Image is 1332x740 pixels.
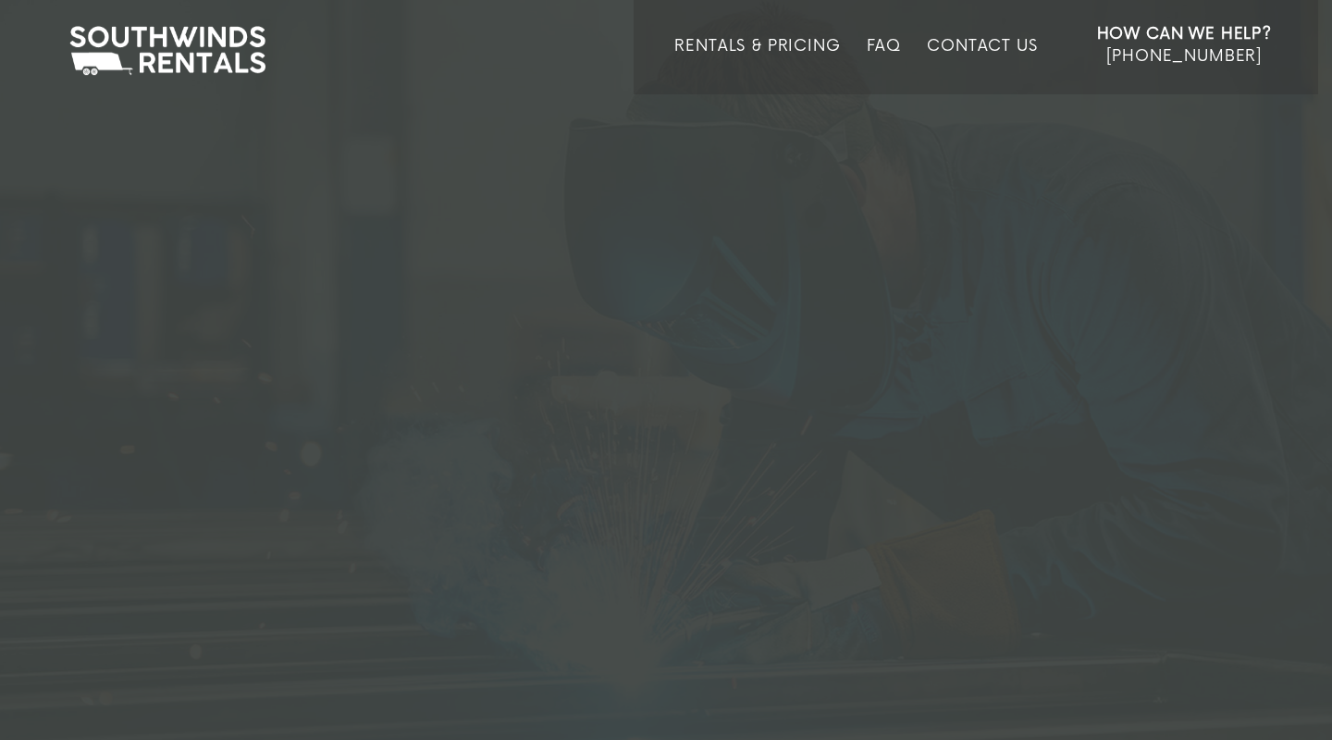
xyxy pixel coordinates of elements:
img: Southwinds Rentals Logo [60,22,275,80]
span: [PHONE_NUMBER] [1106,47,1262,66]
a: Contact Us [927,37,1037,94]
strong: How Can We Help? [1097,25,1272,43]
a: Rentals & Pricing [674,37,840,94]
a: How Can We Help? [PHONE_NUMBER] [1097,23,1272,80]
a: FAQ [867,37,902,94]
